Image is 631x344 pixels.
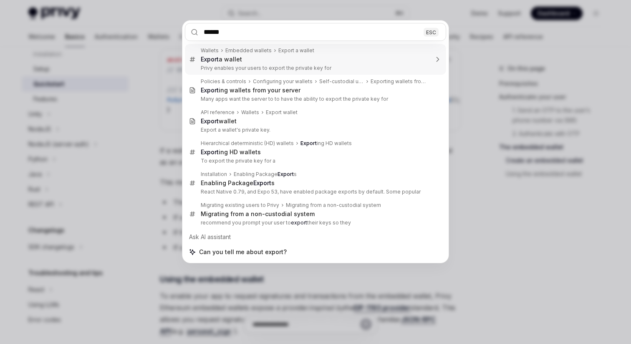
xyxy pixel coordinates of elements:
[291,219,307,226] b: export
[201,87,219,94] b: Export
[266,109,298,116] div: Export wallet
[319,78,364,85] div: Self-custodial user wallets
[201,117,219,125] b: Export
[201,171,227,178] div: Installation
[201,219,429,226] p: recommend you prompt your user to their keys so they
[199,248,287,256] span: Can you tell me about export?
[201,189,429,195] p: React Native 0.79, and Expo 53, have enabled package exports by default. Some popular
[201,87,300,94] div: ing wallets from your server
[424,28,439,36] div: ESC
[201,179,275,187] div: Enabling Package s
[201,117,237,125] div: wallet
[201,202,279,209] div: Migrating existing users to Privy
[278,171,294,177] b: Export
[253,179,271,186] b: Export
[201,158,429,164] p: To export the private key for a
[201,47,219,54] div: Wallets
[286,202,381,209] div: Migrating from a non-custodial system
[201,65,429,71] p: Privy enables your users to export the private key for
[234,171,297,178] div: Enabling Package s
[278,47,314,54] div: Export a wallet
[201,127,429,133] p: Export a wallet's private key.
[300,140,352,147] div: ing HD wallets
[253,78,313,85] div: Configuring your wallets
[241,109,259,116] div: Wallets
[300,140,317,146] b: Export
[201,78,246,85] div: Policies & controls
[201,56,219,63] b: Export
[201,210,315,218] div: Migrating from a non-custodial system
[185,229,446,245] div: Ask AI assistant
[371,78,429,85] div: Exporting wallets from your server
[225,47,272,54] div: Embedded wallets
[201,56,242,63] div: a wallet
[201,148,219,155] b: Export
[201,96,429,102] p: Many apps want the server to to have the ability to export the private key for
[201,148,261,156] div: ing HD wallets
[201,109,235,116] div: API reference
[201,140,294,147] div: Hierarchical deterministic (HD) wallets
